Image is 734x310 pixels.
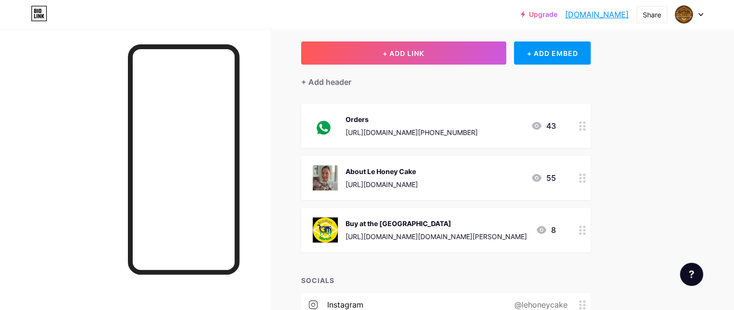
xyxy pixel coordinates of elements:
div: Buy at the [GEOGRAPHIC_DATA] [346,218,527,229]
img: Katia Lossano [675,5,693,24]
div: [URL][DOMAIN_NAME][PHONE_NUMBER] [346,127,478,137]
a: [DOMAIN_NAME] [565,9,629,20]
div: Orders [346,114,478,124]
div: SOCIALS [301,275,591,285]
img: Buy at the Brazilian Market [313,217,338,243]
span: + ADD LINK [383,49,424,57]
button: + ADD LINK [301,41,506,65]
img: Orders [313,113,338,138]
img: About Le Honey Cake [313,165,338,190]
div: + Add header [301,76,351,88]
div: About Le Honey Cake [346,166,418,176]
div: [URL][DOMAIN_NAME] [346,179,418,189]
div: 55 [531,172,556,184]
div: 43 [531,120,556,132]
div: 8 [536,224,556,236]
div: [URL][DOMAIN_NAME][DOMAIN_NAME][PERSON_NAME] [346,231,527,242]
div: Share [643,10,661,20]
a: Upgrade [521,11,557,18]
div: + ADD EMBED [514,41,591,65]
